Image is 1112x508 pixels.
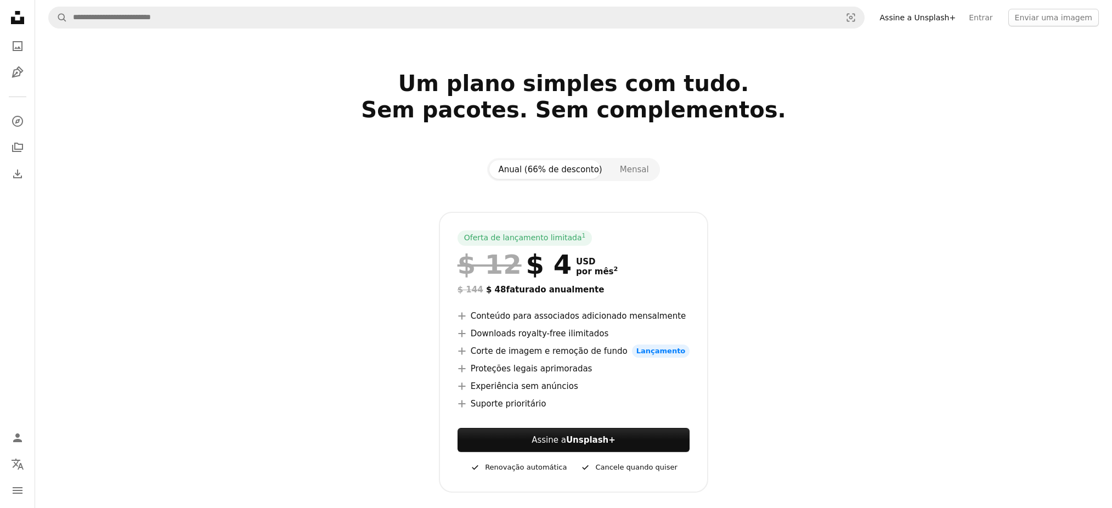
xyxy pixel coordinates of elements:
[458,428,690,452] button: Assine aUnsplash+
[7,453,29,475] button: Idioma
[582,232,586,239] sup: 1
[576,257,618,267] span: USD
[632,345,690,358] span: Lançamento
[566,435,616,445] strong: Unsplash+
[7,479,29,501] button: Menu
[458,250,572,279] div: $ 4
[1008,9,1099,26] button: Enviar uma imagem
[458,397,690,410] li: Suporte prioritário
[458,362,690,375] li: Proteções legais aprimoradas
[7,110,29,132] a: Explorar
[580,233,588,244] a: 1
[458,230,592,246] div: Oferta de lançamento limitada
[7,61,29,83] a: Ilustrações
[7,137,29,159] a: Coleções
[458,309,690,323] li: Conteúdo para associados adicionado mensalmente
[614,266,618,273] sup: 2
[458,327,690,340] li: Downloads royalty-free ilimitados
[49,7,67,28] button: Pesquise na Unsplash
[221,70,927,149] h2: Um plano simples com tudo. Sem pacotes. Sem complementos.
[489,160,611,179] button: Anual (66% de desconto)
[838,7,864,28] button: Pesquisa visual
[7,35,29,57] a: Fotos
[576,267,618,276] span: por mês
[7,163,29,185] a: Histórico de downloads
[873,9,963,26] a: Assine a Unsplash+
[458,283,690,296] div: $ 48 faturado anualmente
[612,267,620,276] a: 2
[962,9,999,26] a: Entrar
[7,7,29,31] a: Início — Unsplash
[580,461,677,474] div: Cancele quando quiser
[470,461,567,474] div: Renovação automática
[458,380,690,393] li: Experiência sem anúncios
[48,7,865,29] form: Pesquise conteúdo visual em todo o site
[611,160,658,179] button: Mensal
[458,345,690,358] li: Corte de imagem e remoção de fundo
[458,285,483,295] span: $ 144
[458,250,522,279] span: $ 12
[7,427,29,449] a: Entrar / Cadastrar-se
